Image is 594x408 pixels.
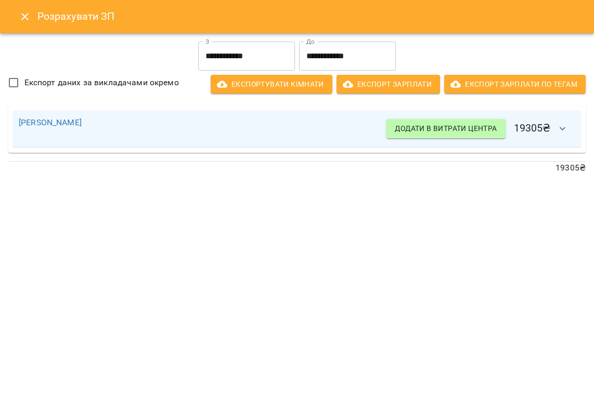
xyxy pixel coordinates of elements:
[395,122,497,135] span: Додати в витрати центра
[12,4,37,29] button: Close
[211,75,332,94] button: Експортувати кімнати
[386,116,575,141] h6: 19305 ₴
[337,75,440,94] button: Експорт Зарплати
[345,78,432,90] span: Експорт Зарплати
[19,117,82,127] a: [PERSON_NAME]
[386,119,505,138] button: Додати в витрати центра
[444,75,586,94] button: Експорт Зарплати по тегам
[453,78,577,90] span: Експорт Зарплати по тегам
[24,76,179,89] span: Експорт даних за викладачами окремо
[219,78,324,90] span: Експортувати кімнати
[37,8,582,24] h6: Розрахувати ЗП
[8,162,586,174] p: 19305 ₴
